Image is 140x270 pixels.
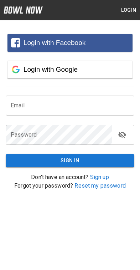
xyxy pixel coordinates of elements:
button: Sign In [6,154,134,167]
a: Reset my password [74,182,126,189]
button: Login [117,4,140,17]
p: Don't have an account? [6,173,134,182]
a: Sign up [90,174,109,180]
img: logo [4,6,43,14]
span: Login with Facebook [24,39,85,46]
button: Login with Google [7,61,133,78]
p: Forgot your password? [6,182,134,190]
button: Login with Facebook [7,34,133,52]
button: toggle password visibility [115,128,129,142]
span: Login with Google [24,66,78,73]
